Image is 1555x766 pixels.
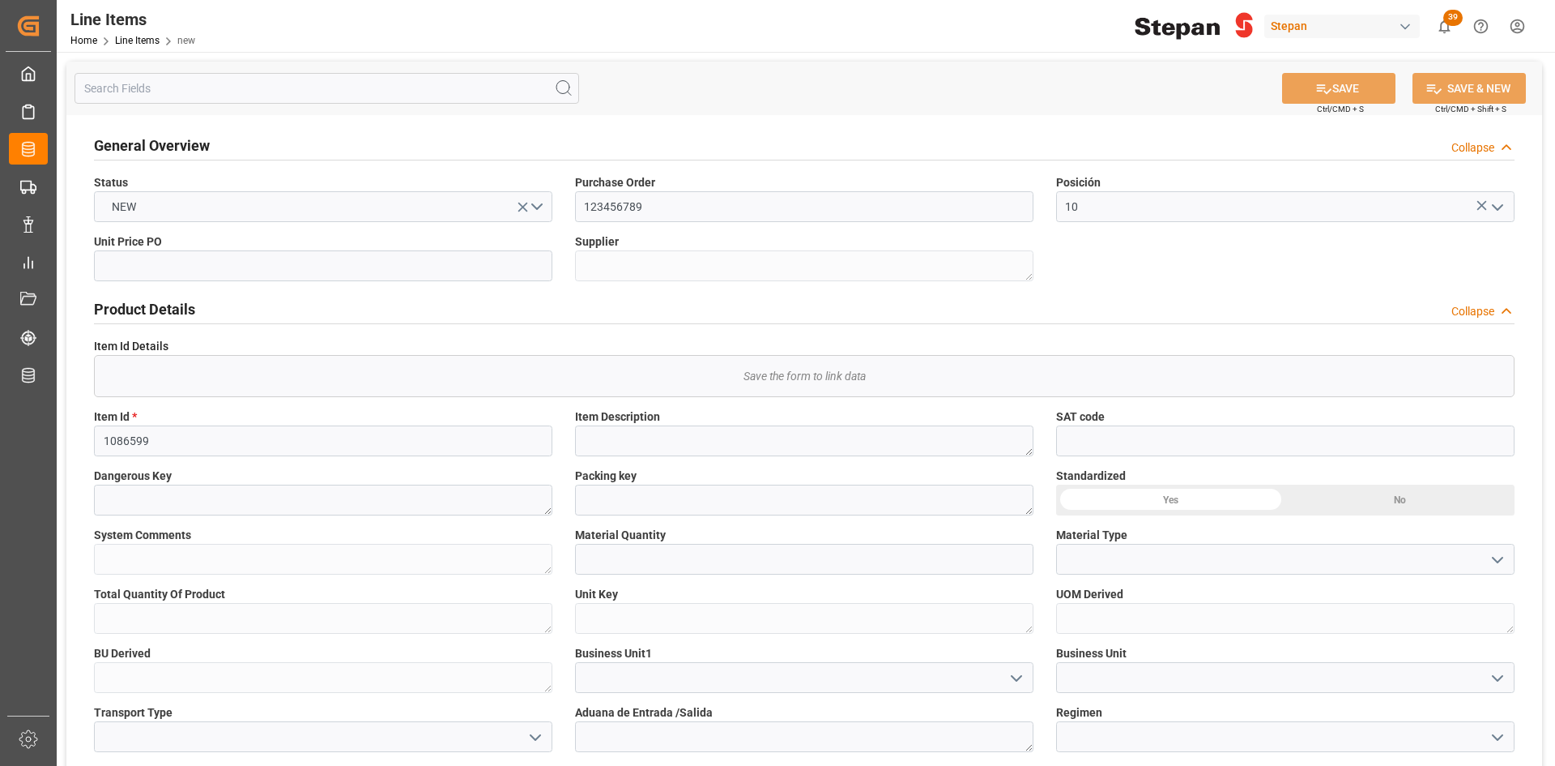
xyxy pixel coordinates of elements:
[522,725,546,750] button: open menu
[1056,468,1126,485] span: Standardized
[1056,645,1127,662] span: Business Unit
[575,233,619,250] span: Supplier
[1056,586,1123,603] span: UOM Derived
[75,73,579,104] input: Search Fields
[70,7,195,32] div: Line Items
[575,527,666,544] span: Material Quantity
[104,199,144,216] span: NEW
[95,356,1514,396] div: Save the form to link data
[94,174,128,191] span: Status
[70,35,97,46] a: Home
[1463,8,1499,45] button: Help Center
[94,338,168,355] span: Item Id Details
[94,233,162,250] span: Unit Price PO
[1317,103,1364,115] span: Ctrl/CMD + S
[115,35,160,46] a: Line Items
[94,586,225,603] span: Total Quantity Of Product
[1056,485,1285,516] div: Yes
[94,645,151,662] span: BU Derived
[1412,73,1526,104] button: SAVE & NEW
[94,409,137,426] span: Item Id
[94,704,173,721] span: Transport Type
[1264,15,1420,38] div: Stepan
[575,409,660,426] span: Item Description
[1282,73,1395,104] button: SAVE
[1451,303,1494,320] div: Collapse
[575,468,637,485] span: Packing key
[94,298,195,320] h2: Product Details
[1056,527,1127,544] span: Material Type
[1056,174,1101,191] span: Posición
[1443,10,1463,26] span: 39
[1056,704,1102,721] span: Regimen
[575,645,652,662] span: Business Unit1
[94,527,191,544] span: System Comments
[1484,195,1508,220] button: open menu
[1056,409,1105,426] span: SAT code
[1285,485,1515,516] div: No
[1426,8,1463,45] button: show 39 new notifications
[1484,725,1508,750] button: open menu
[1135,12,1253,41] img: Stepan_Company_logo.svg.png_1713531530.png
[575,704,713,721] span: Aduana de Entrada /Salida
[94,191,552,222] button: open menu
[94,468,172,485] span: Dangerous Key
[1003,665,1027,691] button: open menu
[94,135,210,156] h2: General Overview
[1264,11,1426,41] button: Stepan
[1484,547,1508,572] button: open menu
[1056,191,1515,222] input: Type to search/select
[575,174,655,191] span: Purchase Order
[1484,665,1508,691] button: open menu
[1451,139,1494,156] div: Collapse
[1435,103,1506,115] span: Ctrl/CMD + Shift + S
[575,586,618,603] span: Unit Key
